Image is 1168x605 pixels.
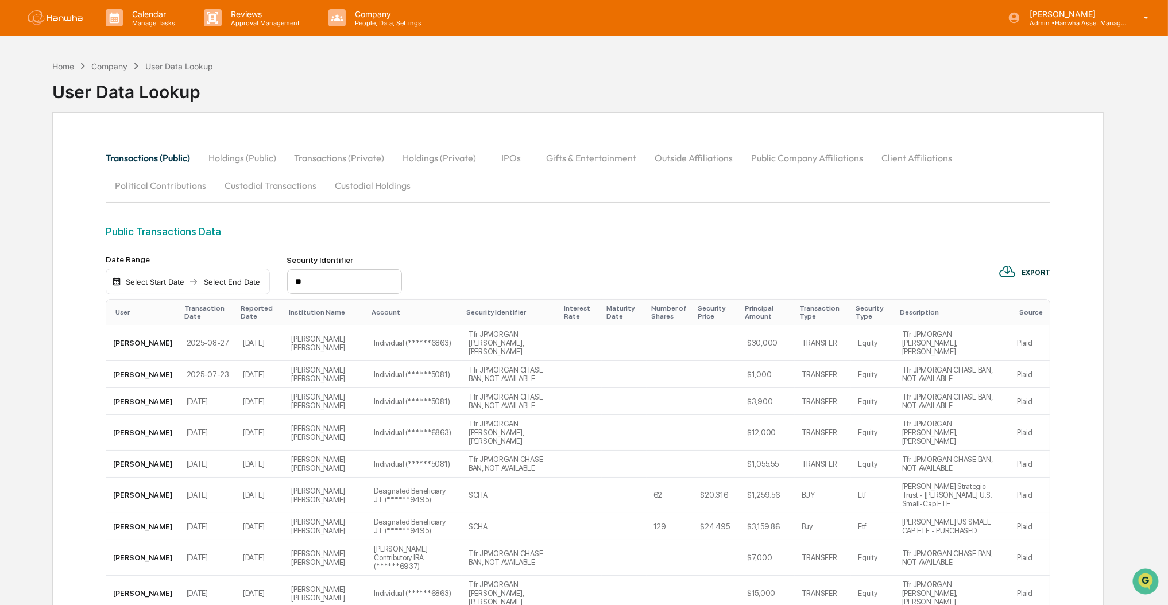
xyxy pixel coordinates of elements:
[180,513,236,540] td: [DATE]
[236,388,284,415] td: [DATE]
[367,478,462,513] td: Designated Beneficiary JT (******9495)
[284,540,367,576] td: [PERSON_NAME] [PERSON_NAME]
[7,162,77,183] a: 🔎Data Lookup
[795,540,851,576] td: TRANSFER
[180,478,236,513] td: [DATE]
[106,144,1051,199] div: secondary tabs example
[106,144,199,172] button: Transactions (Public)
[1010,415,1050,451] td: Plaid
[284,478,367,513] td: [PERSON_NAME] [PERSON_NAME]
[372,308,457,316] div: Account
[106,255,270,264] div: Date Range
[83,146,92,155] div: 🗄️
[1010,388,1050,415] td: Plaid
[795,361,851,388] td: TRANSFER
[740,451,795,478] td: $1,055.55
[795,513,851,540] td: Buy
[1020,19,1127,27] p: Admin • Hanwha Asset Management ([GEOGRAPHIC_DATA]) Ltd.
[1010,361,1050,388] td: Plaid
[486,144,537,172] button: IPOs
[180,540,236,576] td: [DATE]
[851,451,895,478] td: Equity
[851,388,895,415] td: Equity
[106,415,180,451] td: [PERSON_NAME]
[742,144,873,172] button: Public Company Affiliations
[106,172,215,199] button: Political Contributions
[895,325,1010,361] td: Tfr JPMORGAN [PERSON_NAME], [PERSON_NAME]
[462,513,559,540] td: SCHA
[1022,269,1050,277] div: EXPORT
[795,388,851,415] td: TRANSFER
[1010,513,1050,540] td: Plaid
[284,325,367,361] td: [PERSON_NAME] [PERSON_NAME]
[740,478,795,513] td: $1,259.56
[466,308,555,316] div: Security Identifier
[123,9,181,19] p: Calendar
[11,88,32,108] img: 1746055101610-c473b297-6a78-478c-a979-82029cc54cd1
[236,415,284,451] td: [DATE]
[52,61,74,71] div: Home
[795,478,851,513] td: BUY
[1020,9,1127,19] p: [PERSON_NAME]
[236,513,284,540] td: [DATE]
[606,304,641,320] div: Maturity Date
[462,478,559,513] td: SCHA
[999,263,1016,280] img: EXPORT
[222,19,305,27] p: Approval Management
[39,99,145,108] div: We're available if you need us!
[1010,325,1050,361] td: Plaid
[462,415,559,451] td: Tfr JPMORGAN [PERSON_NAME], [PERSON_NAME]
[795,415,851,451] td: TRANSFER
[462,325,559,361] td: Tfr JPMORGAN [PERSON_NAME], [PERSON_NAME]
[11,146,21,155] div: 🖐️
[462,388,559,415] td: Tfr JPMORGAN CHASE BAN, NOT AVAILABLE
[1019,308,1045,316] div: Source
[180,415,236,451] td: [DATE]
[647,478,694,513] td: 62
[851,415,895,451] td: Equity
[123,277,187,286] div: Select Start Date
[200,277,264,286] div: Select End Date
[106,388,180,415] td: [PERSON_NAME]
[112,277,121,286] img: calendar
[189,277,198,286] img: arrow right
[745,304,790,320] div: Principal Amount
[184,304,231,320] div: Transaction Date
[851,325,895,361] td: Equity
[873,144,962,172] button: Client Affiliations
[123,19,181,27] p: Manage Tasks
[740,388,795,415] td: $3,900
[106,226,1051,238] div: Public Transactions Data
[28,10,83,25] img: logo
[289,308,362,316] div: Institution Name
[114,195,139,203] span: Pylon
[285,144,394,172] button: Transactions (Private)
[106,361,180,388] td: [PERSON_NAME]
[326,172,420,199] button: Custodial Holdings
[740,361,795,388] td: $1,000
[537,144,646,172] button: Gifts & Entertainment
[740,325,795,361] td: $30,000
[851,513,895,540] td: Etf
[462,361,559,388] td: Tfr JPMORGAN CHASE BAN, NOT AVAILABLE
[462,540,559,576] td: Tfr JPMORGAN CHASE BAN, NOT AVAILABLE
[740,415,795,451] td: $12,000
[91,61,127,71] div: Company
[698,304,736,320] div: Security Price
[900,308,1005,316] div: Description
[895,388,1010,415] td: Tfr JPMORGAN CHASE BAN, NOT AVAILABLE
[39,88,188,99] div: Start new chat
[115,308,175,316] div: User
[367,513,462,540] td: Designated Beneficiary JT (******9495)
[145,61,213,71] div: User Data Lookup
[95,145,142,156] span: Attestations
[851,478,895,513] td: Etf
[180,361,236,388] td: 2025-07-23
[199,144,285,172] button: Holdings (Public)
[895,451,1010,478] td: Tfr JPMORGAN CHASE BAN, NOT AVAILABLE
[1131,567,1162,598] iframe: Open customer support
[180,451,236,478] td: [DATE]
[851,540,895,576] td: Equity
